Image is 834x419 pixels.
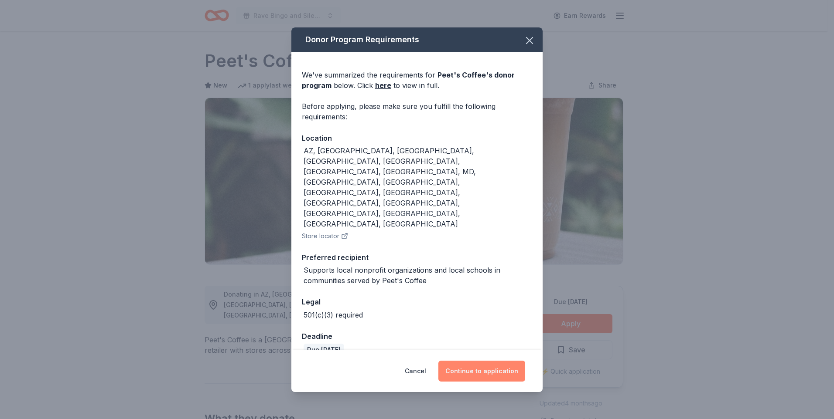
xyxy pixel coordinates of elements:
button: Store locator [302,231,348,241]
div: Deadline [302,331,532,342]
button: Cancel [405,361,426,382]
div: Donor Program Requirements [291,27,543,52]
div: Due [DATE] [304,344,344,356]
div: Before applying, please make sure you fulfill the following requirements: [302,101,532,122]
div: Preferred recipient [302,252,532,263]
div: Legal [302,296,532,307]
div: Supports local nonprofit organizations and local schools in communities served by Peet's Coffee [304,265,532,286]
a: here [375,80,391,91]
div: We've summarized the requirements for below. Click to view in full. [302,70,532,91]
div: 501(c)(3) required [304,310,363,320]
div: AZ, [GEOGRAPHIC_DATA], [GEOGRAPHIC_DATA], [GEOGRAPHIC_DATA], [GEOGRAPHIC_DATA], [GEOGRAPHIC_DATA]... [304,145,532,229]
div: Location [302,132,532,144]
button: Continue to application [438,361,525,382]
